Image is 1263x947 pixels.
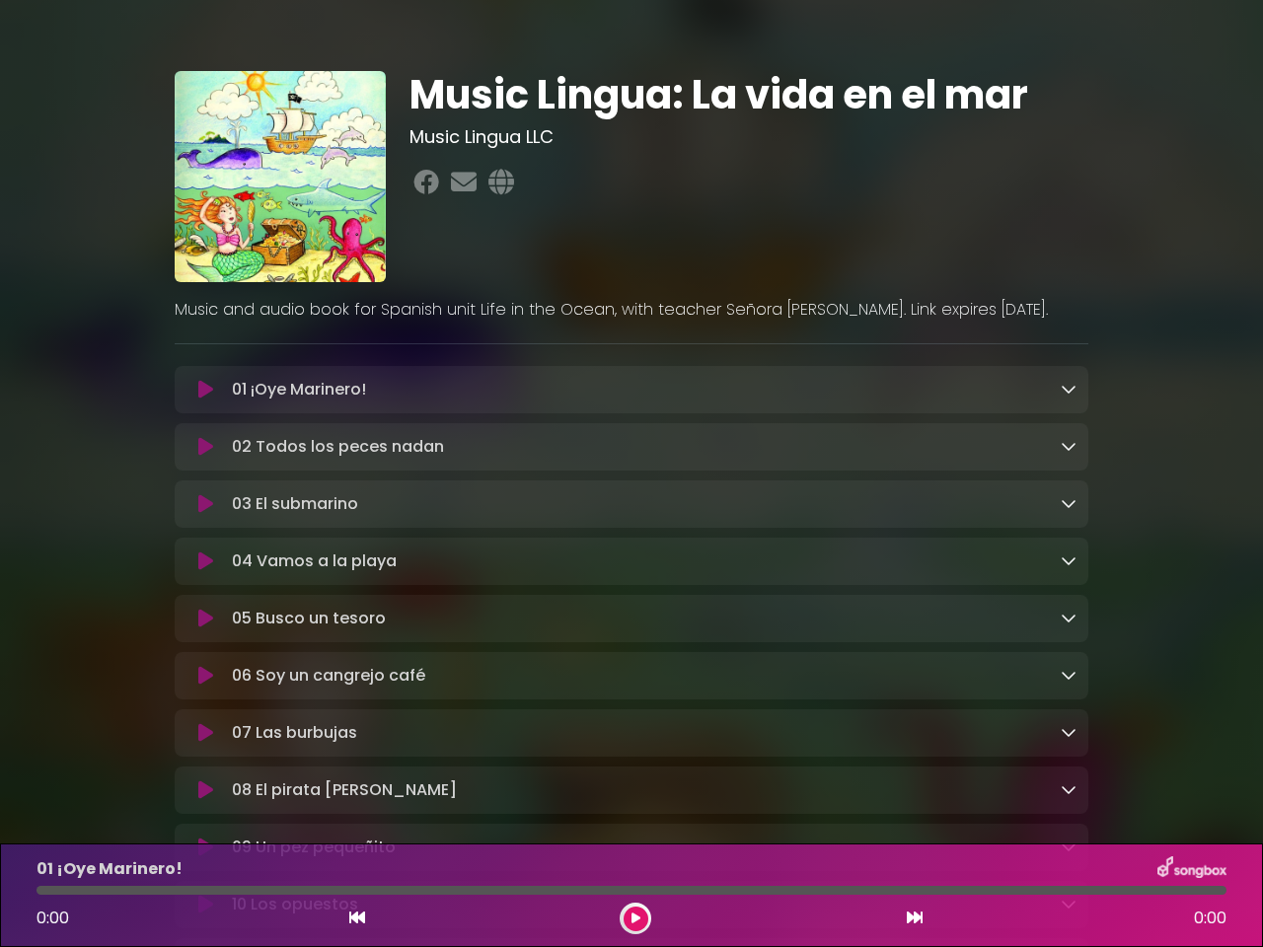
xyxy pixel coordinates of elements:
p: 01 ¡Oye Marinero! [37,857,183,881]
p: 03 El submarino [232,492,358,516]
p: 02 Todos los peces nadan [232,435,444,459]
p: 07 Las burbujas [232,721,357,745]
p: 08 El pirata [PERSON_NAME] [232,778,457,802]
p: 09 Un pez pequeñito [232,836,396,859]
img: 1gTXAiTTHPbHeG12ZIqQ [175,71,386,282]
p: Music and audio book for Spanish unit Life in the Ocean, with teacher Señora [PERSON_NAME]. Link ... [175,298,1088,322]
img: songbox-logo-white.png [1157,856,1226,882]
p: 01 ¡Oye Marinero! [232,378,366,401]
h1: Music Lingua: La vida en el mar [409,71,1089,118]
p: 04 Vamos a la playa [232,549,397,573]
h3: Music Lingua LLC [409,126,1089,148]
span: 0:00 [1194,907,1226,930]
span: 0:00 [37,907,69,929]
p: 06 Soy un cangrejo café [232,664,425,688]
p: 05 Busco un tesoro [232,607,386,630]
